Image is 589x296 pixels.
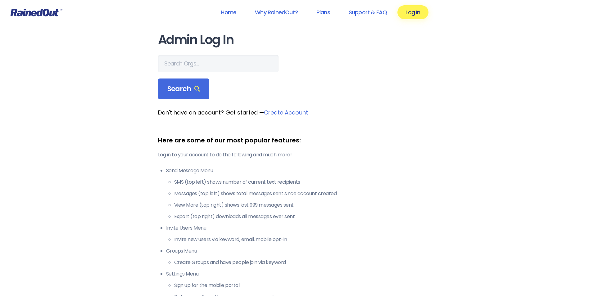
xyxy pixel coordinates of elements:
h1: Admin Log In [158,33,431,47]
span: Search [167,85,200,93]
a: Log In [397,5,428,19]
a: Plans [308,5,338,19]
li: Groups Menu [166,247,431,266]
li: Sign up for the mobile portal [174,282,431,289]
a: Create Account [264,109,308,116]
a: Why RainedOut? [247,5,306,19]
li: Messages (top left) shows total messages sent since account created [174,190,431,197]
a: Home [213,5,244,19]
li: SMS (top left) shows number of current text recipients [174,178,431,186]
li: Invite Users Menu [166,224,431,243]
li: View More (top right) shows last 999 messages sent [174,201,431,209]
a: Support & FAQ [341,5,395,19]
li: Send Message Menu [166,167,431,220]
input: Search Orgs… [158,55,279,72]
li: Invite new users via keyword, email, mobile opt-in [174,236,431,243]
li: Export (top right) downloads all messages ever sent [174,213,431,220]
li: Create Groups and have people join via keyword [174,259,431,266]
div: Here are some of our most popular features: [158,136,431,145]
div: Search [158,78,210,100]
p: Log in to your account to do the following and much more! [158,151,431,159]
